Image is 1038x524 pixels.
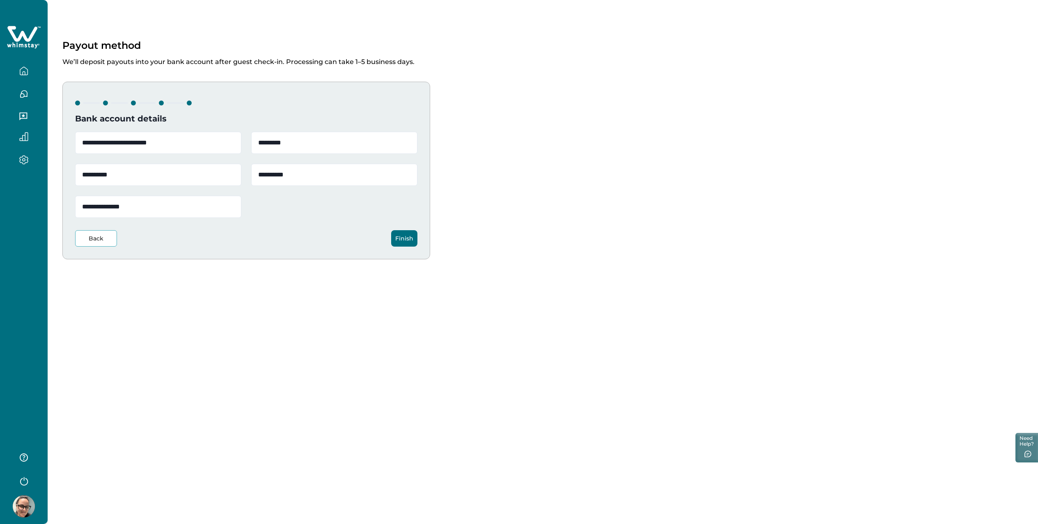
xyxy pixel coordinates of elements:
button: Finish [391,230,417,247]
img: Whimstay Host [13,495,35,517]
button: Back [75,230,117,247]
h4: Bank account details [75,114,417,124]
p: Payout method [62,39,141,51]
p: We’ll deposit payouts into your bank account after guest check-in. Processing can take 1–5 busine... [62,51,1023,66]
